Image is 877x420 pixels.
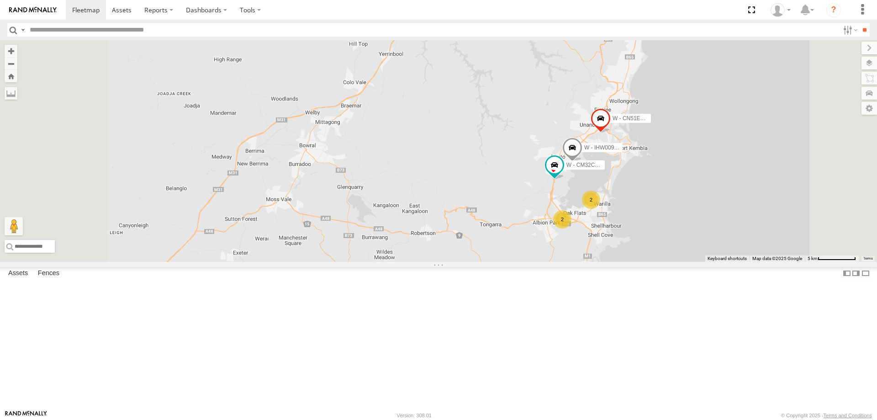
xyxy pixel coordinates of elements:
[33,267,64,280] label: Fences
[397,413,432,418] div: Version: 308.01
[861,102,877,115] label: Map Settings
[808,256,818,261] span: 5 km
[805,255,859,262] button: Map Scale: 5 km per 80 pixels
[851,267,861,280] label: Dock Summary Table to the Right
[613,115,694,122] span: W - CN51ES - [PERSON_NAME]
[861,267,870,280] label: Hide Summary Table
[781,413,872,418] div: © Copyright 2025 -
[9,7,57,13] img: rand-logo.svg
[826,3,841,17] i: ?
[824,413,872,418] a: Terms and Conditions
[5,217,23,235] button: Drag Pegman onto the map to open Street View
[5,411,47,420] a: Visit our Website
[4,267,32,280] label: Assets
[5,70,17,82] button: Zoom Home
[708,255,747,262] button: Keyboard shortcuts
[5,45,17,57] button: Zoom in
[19,23,26,37] label: Search Query
[584,144,664,151] span: W - IHW009 - [PERSON_NAME]
[840,23,859,37] label: Search Filter Options
[566,162,648,168] span: W - CM32CA - [PERSON_NAME]
[582,191,600,209] div: 2
[553,210,571,229] div: 2
[842,267,851,280] label: Dock Summary Table to the Left
[752,256,802,261] span: Map data ©2025 Google
[767,3,794,17] div: Tye Clark
[5,57,17,70] button: Zoom out
[863,257,873,261] a: Terms (opens in new tab)
[5,87,17,100] label: Measure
